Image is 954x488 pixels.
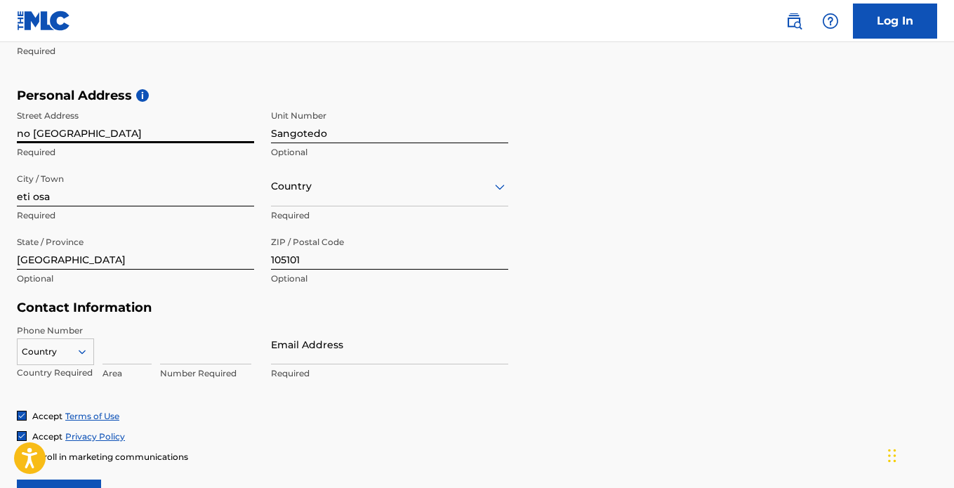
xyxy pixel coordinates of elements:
a: Terms of Use [65,411,119,421]
div: Drag [888,435,896,477]
p: Area [102,367,152,380]
h5: Personal Address [17,88,937,104]
span: i [136,89,149,102]
iframe: Chat Widget [884,421,954,488]
h5: Contact Information [17,300,508,316]
span: Enroll in marketing communications [32,451,188,462]
a: Public Search [780,7,808,35]
p: Optional [17,272,254,285]
img: checkbox [18,411,26,420]
p: Required [271,209,508,222]
p: Required [17,209,254,222]
p: Country Required [17,367,94,379]
img: search [786,13,802,29]
img: help [822,13,839,29]
div: Help [816,7,844,35]
p: Required [271,367,508,380]
p: Optional [271,146,508,159]
p: Optional [271,272,508,285]
img: MLC Logo [17,11,71,31]
p: Required [17,45,254,58]
p: Required [17,146,254,159]
p: Number Required [160,367,251,380]
span: Accept [32,411,62,421]
a: Log In [853,4,937,39]
a: Privacy Policy [65,431,125,442]
img: checkbox [18,432,26,440]
span: Accept [32,431,62,442]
